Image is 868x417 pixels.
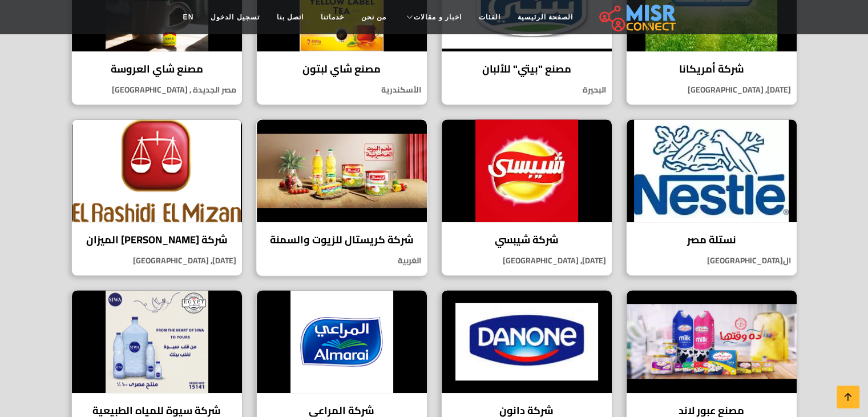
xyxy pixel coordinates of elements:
img: شركة سيوة للمياه الطبيعية [72,290,242,393]
p: [DATE], [GEOGRAPHIC_DATA] [72,255,242,267]
h4: نستلة مصر [635,234,788,246]
p: الغربية [257,255,427,267]
h4: شركة [PERSON_NAME] الميزان [80,234,233,246]
a: الصفحة الرئيسية [509,6,582,28]
a: خدماتنا [312,6,353,28]
span: اخبار و مقالات [414,12,462,22]
img: مصنع عبور لاند [627,290,797,393]
h4: شركة سيوة للمياه الطبيعية [80,404,233,417]
h4: مصنع شاي لبتون [265,63,418,75]
a: الفئات [470,6,509,28]
p: مصر الجديدة , [GEOGRAPHIC_DATA] [72,84,242,96]
a: من نحن [353,6,395,28]
p: [DATE], [GEOGRAPHIC_DATA] [442,255,612,267]
img: شركة دانون [442,290,612,393]
h4: شركة شيبسي [450,234,603,246]
img: شركة كريستال للزيوت والسمنة [257,119,427,222]
h4: مصنع "بيتي" للألبان [450,63,603,75]
a: EN [175,6,203,28]
h4: شركة المراعي [265,404,418,417]
a: اتصل بنا [268,6,312,28]
h4: شركة أمريكانا [635,63,788,75]
p: [DATE], [GEOGRAPHIC_DATA] [627,84,797,96]
a: شركة كريستال للزيوت والسمنة شركة كريستال للزيوت والسمنة الغربية [249,119,434,276]
img: شركة المراعي [257,290,427,393]
h4: مصنع عبور لاند [635,404,788,417]
a: شركة شيبسي شركة شيبسي [DATE], [GEOGRAPHIC_DATA] [434,119,619,276]
img: نستلة مصر [627,119,797,222]
a: تسجيل الدخول [202,6,268,28]
h4: شركة كريستال للزيوت والسمنة [265,234,418,246]
p: البحيرة [442,84,612,96]
a: شركة الرشيدي الميزان شركة [PERSON_NAME] الميزان [DATE], [GEOGRAPHIC_DATA] [64,119,249,276]
a: نستلة مصر نستلة مصر ال[GEOGRAPHIC_DATA] [619,119,804,276]
img: شركة شيبسي [442,119,612,222]
h4: شركة دانون [450,404,603,417]
p: الأسكندرية [257,84,427,96]
h4: مصنع شاي العروسة [80,63,233,75]
p: ال[GEOGRAPHIC_DATA] [627,255,797,267]
a: اخبار و مقالات [395,6,470,28]
img: شركة الرشيدي الميزان [72,119,242,222]
img: main.misr_connect [599,3,676,31]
